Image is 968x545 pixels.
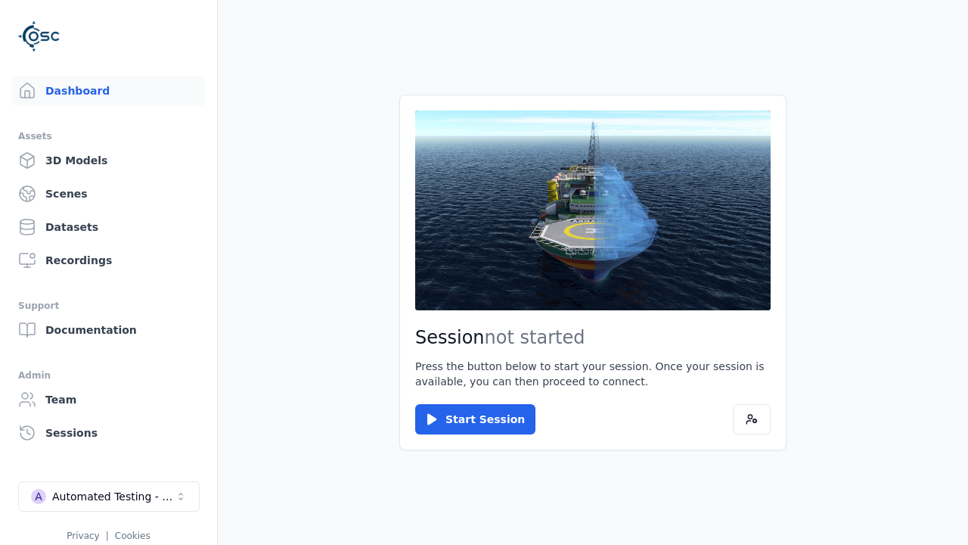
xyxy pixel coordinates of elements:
div: A [31,489,46,504]
h2: Session [415,325,771,350]
a: Dashboard [12,76,205,106]
img: Logo [18,15,60,58]
button: Select a workspace [18,481,200,512]
a: Privacy [67,531,99,541]
a: Documentation [12,315,205,345]
a: Team [12,385,205,415]
a: Recordings [12,245,205,276]
a: Cookies [115,531,150,541]
span: | [106,531,109,541]
button: Start Session [415,404,535,434]
div: Admin [18,366,199,385]
p: Press the button below to start your session. Once your session is available, you can then procee... [415,359,771,389]
span: not started [485,327,585,348]
div: Support [18,297,199,315]
div: Assets [18,127,199,145]
div: Automated Testing - Playwright [52,489,175,504]
a: Scenes [12,179,205,209]
a: Datasets [12,212,205,242]
a: Sessions [12,418,205,448]
a: 3D Models [12,145,205,176]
